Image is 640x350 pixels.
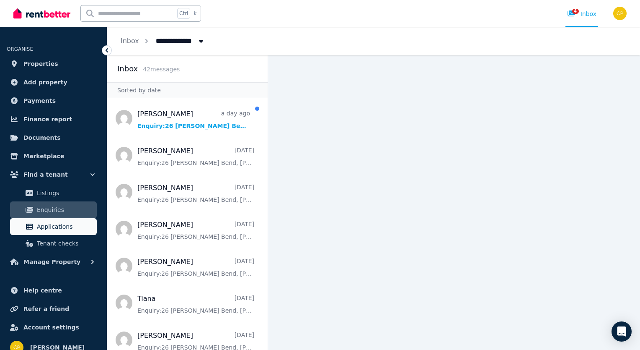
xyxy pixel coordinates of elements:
[23,322,79,332] span: Account settings
[137,294,254,315] a: Tiana[DATE]Enquiry:26 [PERSON_NAME] Bend, [PERSON_NAME].
[7,46,33,52] span: ORGANISE
[13,7,70,20] img: RentBetter
[107,98,268,350] nav: Message list
[10,185,97,201] a: Listings
[7,55,100,72] a: Properties
[23,96,56,106] span: Payments
[10,201,97,218] a: Enquiries
[7,148,100,165] a: Marketplace
[137,146,254,167] a: [PERSON_NAME][DATE]Enquiry:26 [PERSON_NAME] Bend, [PERSON_NAME].
[137,220,254,241] a: [PERSON_NAME][DATE]Enquiry:26 [PERSON_NAME] Bend, [PERSON_NAME].
[37,188,93,198] span: Listings
[121,37,139,45] a: Inbox
[7,92,100,109] a: Payments
[23,77,67,87] span: Add property
[23,285,62,295] span: Help centre
[143,66,180,73] span: 42 message s
[7,253,100,270] button: Manage Property
[10,218,97,235] a: Applications
[7,166,100,183] button: Find a tenant
[23,257,80,267] span: Manage Property
[7,282,100,299] a: Help centre
[137,183,254,204] a: [PERSON_NAME][DATE]Enquiry:26 [PERSON_NAME] Bend, [PERSON_NAME].
[567,10,596,18] div: Inbox
[7,319,100,336] a: Account settings
[23,133,61,143] span: Documents
[23,151,64,161] span: Marketplace
[612,321,632,342] div: Open Intercom Messenger
[107,27,219,55] nav: Breadcrumb
[7,111,100,128] a: Finance report
[7,300,100,317] a: Refer a friend
[37,222,93,232] span: Applications
[23,114,72,124] span: Finance report
[613,7,627,20] img: Clinton Paskins
[177,8,190,19] span: Ctrl
[117,63,138,75] h2: Inbox
[572,9,579,14] span: 4
[10,235,97,252] a: Tenant checks
[194,10,196,17] span: k
[23,59,58,69] span: Properties
[37,205,93,215] span: Enquiries
[23,304,69,314] span: Refer a friend
[37,238,93,248] span: Tenant checks
[107,82,268,98] div: Sorted by date
[7,74,100,91] a: Add property
[137,109,250,130] a: [PERSON_NAME]a day agoEnquiry:26 [PERSON_NAME] Bend, [PERSON_NAME].
[137,257,254,278] a: [PERSON_NAME][DATE]Enquiry:26 [PERSON_NAME] Bend, [PERSON_NAME].
[23,170,68,180] span: Find a tenant
[7,129,100,146] a: Documents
